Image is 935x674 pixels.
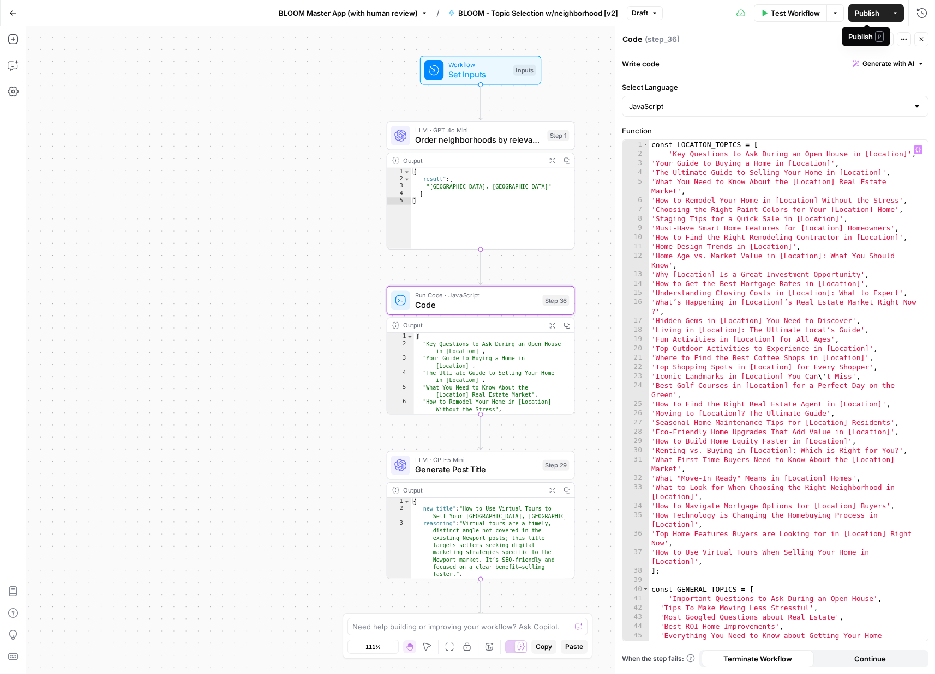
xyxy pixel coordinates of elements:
span: Continue [854,653,886,664]
div: Step 29 [542,460,569,471]
g: Edge from start to step_1 [479,84,483,119]
div: 1 [387,168,411,175]
div: 3 [387,520,411,578]
div: 22 [622,362,649,372]
div: 23 [622,372,649,381]
div: 32 [622,473,649,483]
span: Terminate Workflow [723,653,792,664]
div: 30 [622,446,649,455]
span: BLOOM Master App (with human review) [279,8,418,19]
span: P [875,31,884,42]
div: 5 [387,384,414,399]
div: 1 [622,140,649,149]
div: 21 [622,353,649,362]
button: Paste [561,640,588,654]
span: Test Workflow [771,8,820,19]
div: 6 [622,196,649,205]
div: 8 [622,214,649,223]
span: Toggle code folding, rows 1 through 38 [643,140,649,149]
div: 5 [622,177,649,196]
div: 7 [622,205,649,214]
input: JavaScript [629,101,908,112]
span: ( step_36 ) [645,34,680,45]
div: 31 [622,455,649,473]
div: 12 [622,251,649,270]
div: LLM · GPT-4o MiniOrder neighborhoods by relevanceStep 1Output{ "result":[ "[GEOGRAPHIC_DATA], [GE... [387,121,575,250]
button: Draft [627,6,663,20]
div: 45 [622,631,649,649]
label: Function [622,125,928,136]
div: 17 [622,316,649,325]
div: 1 [387,333,414,340]
div: 34 [622,501,649,511]
span: Toggle code folding, rows 2 through 4 [404,175,410,183]
div: 2 [387,505,411,520]
div: 7 [387,413,414,428]
div: Inputs [513,65,536,76]
div: Output [403,485,542,495]
div: 14 [622,279,649,288]
div: 3 [387,355,414,369]
div: 38 [622,566,649,575]
a: When the step fails: [622,654,695,664]
div: WorkflowSet InputsInputs [387,56,575,84]
g: Edge from step_36 to step_29 [479,414,483,449]
div: 4 [622,168,649,177]
span: Draft [632,8,648,18]
div: Run Code · JavaScriptCodeStep 36Output[ "Key Questions to Ask During an Open House in [Location]"... [387,286,575,415]
button: Generate with AI [848,57,928,71]
label: Select Language [622,82,928,93]
div: 16 [622,297,649,316]
div: 37 [622,548,649,566]
span: Run Code · JavaScript [415,290,538,300]
div: 25 [622,399,649,409]
div: 11 [622,242,649,251]
span: Paste [565,642,583,652]
div: Step 1 [547,130,569,141]
span: Toggle code folding, rows 1 through 39 [406,333,413,340]
g: Edge from step_29 to end [479,579,483,614]
div: 40 [622,585,649,594]
div: 27 [622,418,649,427]
div: Step 36 [542,295,569,306]
div: 15 [622,288,649,297]
span: Copy [536,642,552,652]
div: Output [403,156,542,166]
div: 1 [387,498,411,505]
div: 13 [622,270,649,279]
div: 4 [387,190,411,197]
div: 2 [622,149,649,159]
div: 29 [622,436,649,446]
div: 26 [622,409,649,418]
span: Code [415,299,538,311]
div: 43 [622,612,649,622]
div: 4 [387,578,411,585]
button: BLOOM - Topic Selection w/neighborhood [v2] [442,4,625,22]
button: Copy [531,640,556,654]
span: Generate Post Title [415,463,538,475]
div: 28 [622,427,649,436]
div: 19 [622,335,649,344]
span: Order neighborhoods by relevance [415,133,543,145]
span: Workflow [448,60,508,70]
div: Publish [848,31,884,42]
g: Edge from step_1 to step_36 [479,250,483,284]
button: BLOOM Master App (with human review) [272,4,434,22]
span: Toggle code folding, rows 1 through 6 [404,498,410,505]
div: 33 [622,483,649,501]
span: Generate with AI [862,59,914,69]
div: 39 [622,575,649,585]
div: 41 [622,594,649,603]
div: 24 [622,381,649,399]
div: 3 [387,183,411,190]
div: 36 [622,529,649,548]
span: LLM · GPT-4o Mini [415,125,543,135]
span: BLOOM - Topic Selection w/neighborhood [v2] [458,8,618,19]
span: 111% [365,642,381,651]
div: Output [403,320,542,330]
div: Write code [615,52,935,75]
div: 6 [387,398,414,413]
span: Toggle code folding, rows 1 through 5 [404,168,410,175]
span: LLM · GPT-5 Mini [415,455,538,465]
